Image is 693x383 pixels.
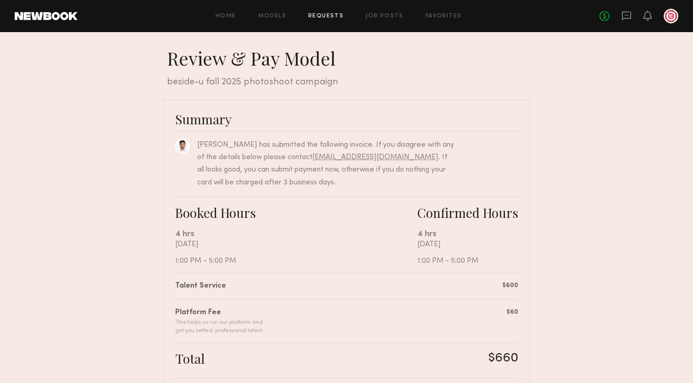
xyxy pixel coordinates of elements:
[175,240,417,265] div: [DATE] 1:00 PM - 5:00 PM
[366,13,404,19] a: Job Posts
[167,77,530,88] div: beside-u fall 2025 photoshoot campaign
[308,13,344,19] a: Requests
[175,318,264,335] div: This helps us run our platform and get you vetted, professional talent.
[175,111,518,127] div: Summary
[258,13,286,19] a: Models
[175,228,417,240] div: 4 hrs
[167,47,530,70] div: Review & Pay Model
[417,205,518,221] div: Confirmed Hours
[197,139,455,189] div: [PERSON_NAME] has submitted the following invoice. If you disagree with any of the details below ...
[175,307,264,318] div: Platform Fee
[175,350,205,366] div: Total
[417,228,518,240] div: 4 hrs
[426,13,462,19] a: Favorites
[502,281,518,290] div: $600
[417,240,518,265] div: [DATE] 1:00 PM - 5:00 PM
[175,281,226,292] div: Talent Service
[506,307,518,317] div: $60
[488,350,518,366] div: $660
[216,13,236,19] a: Home
[175,205,417,221] div: Booked Hours
[312,154,438,161] a: [EMAIL_ADDRESS][DOMAIN_NAME]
